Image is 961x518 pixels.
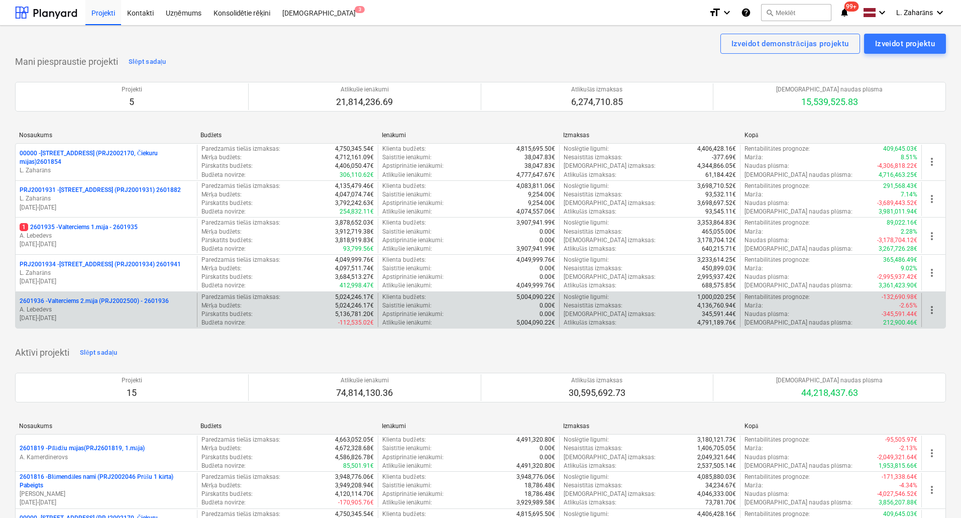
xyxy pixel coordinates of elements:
[382,453,444,462] p: Apstiprinātie ienākumi :
[744,453,789,462] p: Naudas plūsma :
[524,481,555,490] p: 18,786.48€
[697,453,736,462] p: 2,049,321.64€
[844,2,859,12] span: 99+
[540,236,555,245] p: 0.00€
[911,470,961,518] iframe: Chat Widget
[19,132,192,139] div: Nosaukums
[19,423,192,430] div: Nosaukums
[564,453,656,462] p: [DEMOGRAPHIC_DATA] izmaksas :
[382,293,425,301] p: Klienta budžets :
[697,236,736,245] p: 3,178,704.12€
[901,153,917,162] p: 8.51%
[382,273,444,281] p: Apstiprinātie ienākumi :
[20,260,181,269] p: PRJ2001934 - [STREET_ADDRESS] (PRJ2001934) 2601941
[744,228,763,236] p: Marža :
[20,490,193,498] p: [PERSON_NAME]
[335,162,374,170] p: 4,406,050.47€
[744,162,789,170] p: Naudas plūsma :
[876,7,888,19] i: keyboard_arrow_down
[564,444,623,453] p: Nesaistītās izmaksas :
[564,473,609,481] p: Noslēgtie līgumi :
[382,481,432,490] p: Saistītie ienākumi :
[883,145,917,153] p: 409,645.03€
[382,190,432,199] p: Saistītie ienākumi :
[382,423,555,430] div: Ienākumi
[15,347,69,359] p: Aktīvi projekti
[20,453,193,462] p: A. Kamerdinerovs
[336,376,393,385] p: Atlikušie ienākumi
[340,281,374,290] p: 412,998.47€
[564,162,656,170] p: [DEMOGRAPHIC_DATA] izmaksas :
[516,319,555,327] p: 5,004,090.22€
[864,34,946,54] button: Izveidot projektu
[744,301,763,310] p: Marža :
[744,182,809,190] p: Rentabilitātes prognoze :
[901,190,917,199] p: 7.14%
[20,260,193,286] div: PRJ2001934 -[STREET_ADDRESS] (PRJ2001934) 2601941L. Zaharāns[DATE]-[DATE]
[744,293,809,301] p: Rentabilitātes prognoze :
[744,444,763,453] p: Marža :
[564,281,616,290] p: Atlikušās izmaksas :
[744,153,763,162] p: Marža :
[697,444,736,453] p: 1,406,705.05€
[382,256,425,264] p: Klienta budžets :
[705,481,736,490] p: 34,234.67€
[20,186,193,212] div: PRJ2001931 -[STREET_ADDRESS] (PRJ2001931) 2601882L. Zaharāns[DATE]-[DATE]
[335,264,374,273] p: 4,097,511.74€
[201,208,246,216] p: Budžeta novirze :
[697,319,736,327] p: 4,791,189.76€
[926,156,938,168] span: more_vert
[20,223,28,231] span: 1
[744,319,852,327] p: [DEMOGRAPHIC_DATA] naudas plūsma :
[335,236,374,245] p: 3,818,919.83€
[766,9,774,17] span: search
[201,153,242,162] p: Mērķa budžets :
[571,85,623,94] p: Atlikušās izmaksas
[382,264,432,273] p: Saistītie ienākumi :
[201,319,246,327] p: Budžeta novirze :
[335,256,374,264] p: 4,049,999.76€
[564,199,656,208] p: [DEMOGRAPHIC_DATA] izmaksas :
[540,444,555,453] p: 0.00€
[540,264,555,273] p: 0.00€
[201,182,280,190] p: Paredzamās tiešās izmaksas :
[885,436,917,444] p: -95,505.97€
[382,473,425,481] p: Klienta budžets :
[335,182,374,190] p: 4,135,479.46€
[744,190,763,199] p: Marža :
[20,277,193,286] p: [DATE] - [DATE]
[201,281,246,290] p: Budžeta novirze :
[201,256,280,264] p: Paredzamās tiešās izmaksas :
[926,267,938,279] span: more_vert
[887,219,917,227] p: 89,022.16€
[335,453,374,462] p: 4,586,826.78€
[524,162,555,170] p: 38,047.83€
[744,171,852,179] p: [DEMOGRAPHIC_DATA] naudas plūsma :
[776,387,883,399] p: 44,218,437.63
[20,166,193,175] p: L. Zaharāns
[524,490,555,498] p: 18,786.48€
[564,264,623,273] p: Nesaistītās izmaksas :
[516,473,555,481] p: 3,948,776.06€
[201,301,242,310] p: Mērķa budžets :
[516,256,555,264] p: 4,049,999.76€
[899,301,917,310] p: -2.65%
[569,376,625,385] p: Atlikušās izmaksas
[382,162,444,170] p: Apstiprinātie ienākumi :
[776,85,883,94] p: [DEMOGRAPHIC_DATA] naudas plūsma
[80,347,118,359] div: Slēpt sadaļu
[201,236,253,245] p: Pārskatīts budžets :
[201,245,246,253] p: Budžeta novirze :
[335,228,374,236] p: 3,912,719.38€
[926,193,938,205] span: more_vert
[839,7,849,19] i: notifications
[382,301,432,310] p: Saistītie ienākumi :
[516,208,555,216] p: 4,074,557.06€
[571,96,623,108] p: 6,274,710.85
[20,444,193,461] div: 2601819 -Pīlādžu mājas(PRJ2601819, 1.māja)A. Kamerdinerovs
[382,199,444,208] p: Apstiprinātie ienākumi :
[564,293,609,301] p: Noslēgtie līgumi :
[382,462,432,470] p: Atlikušie ienākumi :
[564,319,616,327] p: Atlikušās izmaksas :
